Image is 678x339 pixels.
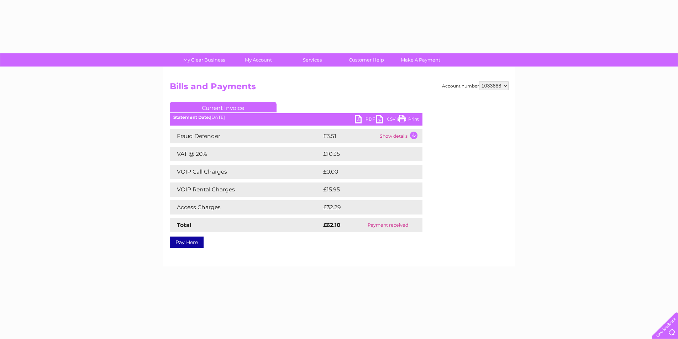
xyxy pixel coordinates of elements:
td: VOIP Rental Charges [170,182,321,197]
a: My Account [229,53,288,67]
a: Print [398,115,419,125]
strong: Total [177,222,191,228]
td: Show details [378,129,422,143]
td: Access Charges [170,200,321,214]
a: CSV [376,115,398,125]
td: VAT @ 20% [170,147,321,161]
a: Pay Here [170,237,204,248]
a: Current Invoice [170,102,277,112]
b: Statement Date: [173,115,210,120]
td: £3.51 [321,129,378,143]
td: VOIP Call Charges [170,165,321,179]
div: [DATE] [170,115,422,120]
h2: Bills and Payments [170,81,509,95]
td: Fraud Defender [170,129,321,143]
td: Payment received [354,218,422,232]
a: Customer Help [337,53,396,67]
a: Make A Payment [391,53,450,67]
td: £10.35 [321,147,408,161]
td: £15.95 [321,182,408,197]
div: Account number [442,81,509,90]
a: PDF [355,115,376,125]
td: £0.00 [321,165,406,179]
td: £32.29 [321,200,408,214]
a: Services [283,53,342,67]
strong: £62.10 [323,222,341,228]
a: My Clear Business [175,53,233,67]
